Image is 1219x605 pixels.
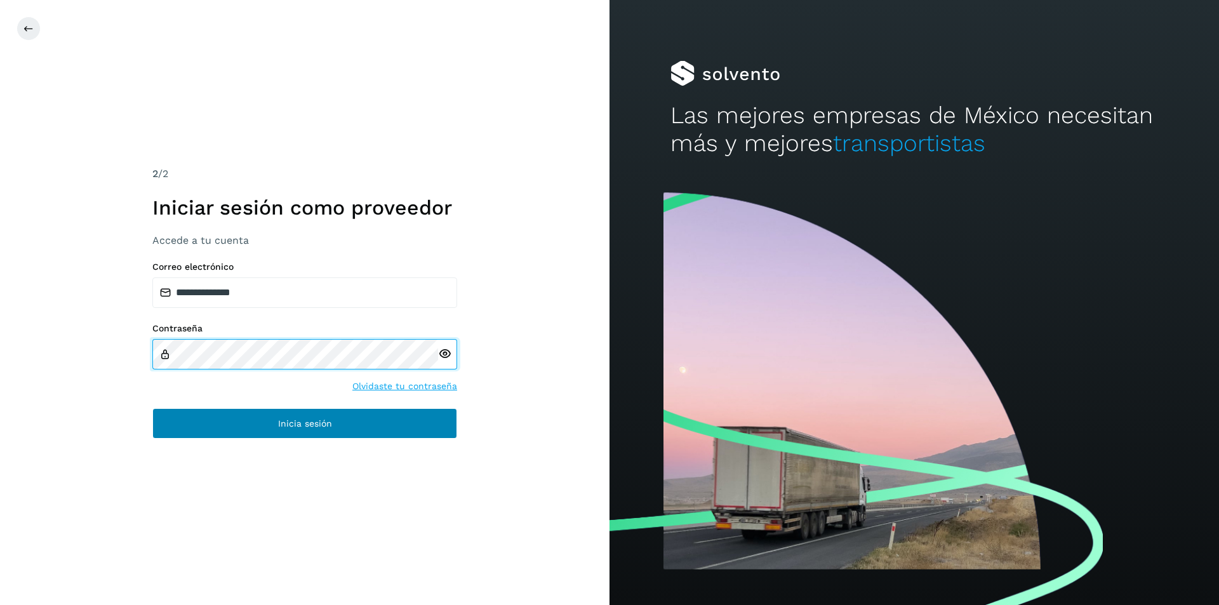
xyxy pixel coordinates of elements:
[152,323,457,334] label: Contraseña
[152,408,457,439] button: Inicia sesión
[833,130,985,157] span: transportistas
[152,196,457,220] h1: Iniciar sesión como proveedor
[152,262,457,272] label: Correo electrónico
[352,380,457,393] a: Olvidaste tu contraseña
[670,102,1158,158] h2: Las mejores empresas de México necesitan más y mejores
[152,168,158,180] span: 2
[152,234,457,246] h3: Accede a tu cuenta
[152,166,457,182] div: /2
[278,419,332,428] span: Inicia sesión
